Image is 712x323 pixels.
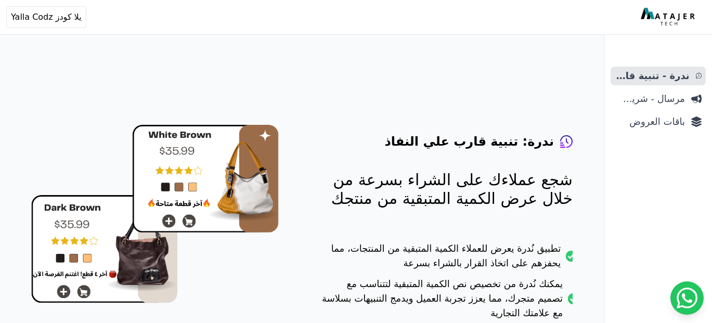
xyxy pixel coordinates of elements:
img: MatajerTech Logo [641,8,697,27]
span: باقات العروض [615,114,685,129]
span: يلا كودز Yalla Codz [11,11,82,23]
li: تطبيق نُدرة يعرض للعملاء الكمية المتبقية من المنتجات، مما يحفزهم على اتخاذ القرار بالشراء بسرعة [320,241,573,277]
button: يلا كودز Yalla Codz [6,6,86,28]
span: ندرة - تنبية قارب علي النفاذ [615,69,690,83]
h4: ندرة: تنبية قارب علي النفاذ [384,133,554,150]
span: مرسال - شريط دعاية [615,92,685,106]
p: شجع عملاءك على الشراء بسرعة من خلال عرض الكمية المتبقية من منتجك [320,171,573,208]
img: hero [31,125,279,303]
